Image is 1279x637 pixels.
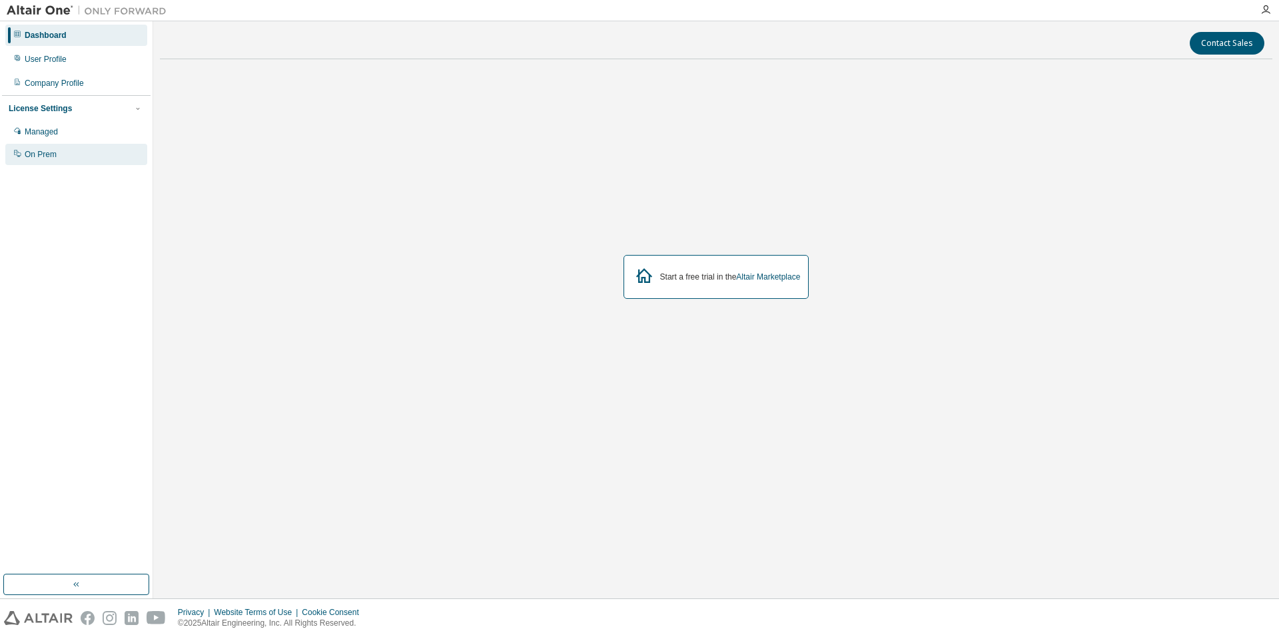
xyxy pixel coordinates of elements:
a: Altair Marketplace [736,272,800,282]
img: Altair One [7,4,173,17]
img: youtube.svg [147,611,166,625]
div: Dashboard [25,30,67,41]
div: Managed [25,126,58,137]
div: License Settings [9,103,72,114]
div: Cookie Consent [302,607,366,618]
img: altair_logo.svg [4,611,73,625]
p: © 2025 Altair Engineering, Inc. All Rights Reserved. [178,618,367,629]
div: User Profile [25,54,67,65]
div: On Prem [25,149,57,160]
div: Privacy [178,607,214,618]
img: linkedin.svg [125,611,139,625]
div: Website Terms of Use [214,607,302,618]
div: Start a free trial in the [660,272,801,282]
img: facebook.svg [81,611,95,625]
img: instagram.svg [103,611,117,625]
div: Company Profile [25,78,84,89]
button: Contact Sales [1190,32,1264,55]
